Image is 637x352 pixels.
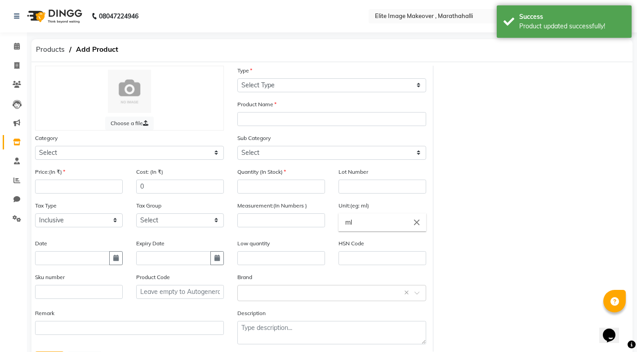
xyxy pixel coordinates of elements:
label: Sku number [35,273,65,281]
input: Leave empty to Autogenerate [136,285,224,299]
label: Brand [237,273,252,281]
label: Sub Category [237,134,271,142]
label: Measurement:(In Numbers ) [237,202,307,210]
label: Cost: (In ₹) [136,168,163,176]
label: Tax Group [136,202,161,210]
b: 08047224946 [99,4,138,29]
label: Type [237,67,252,75]
label: Choose a file [105,117,154,130]
div: Product updated successfully! [519,22,625,31]
img: logo [23,4,85,29]
label: Lot Number [339,168,368,176]
label: Description [237,309,266,317]
label: Expiry Date [136,239,165,248]
label: HSN Code [339,239,364,248]
span: Add Product [71,41,123,58]
i: Close [412,217,422,227]
label: Product Code [136,273,170,281]
span: Products [31,41,69,58]
label: Low quantity [237,239,270,248]
label: Category [35,134,58,142]
label: Quantity (In Stock) [237,168,286,176]
img: Cinque Terre [108,70,151,113]
div: Success [519,12,625,22]
label: Product Name [237,100,276,108]
label: Price:(In ₹) [35,168,65,176]
label: Unit:(eg: ml) [339,202,369,210]
label: Date [35,239,47,248]
span: Clear all [404,288,412,298]
iframe: chat widget [599,316,628,343]
label: Remark [35,309,54,317]
label: Tax Type [35,202,57,210]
